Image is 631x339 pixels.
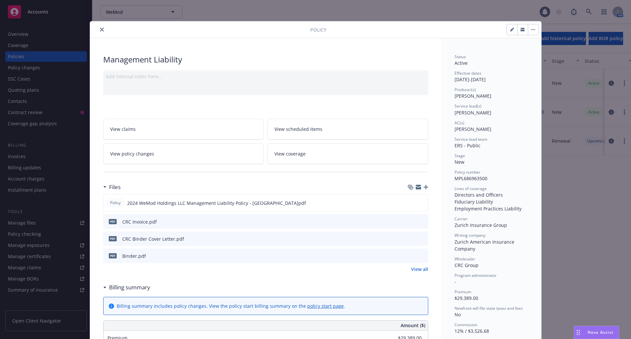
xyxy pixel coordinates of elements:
[455,103,481,109] span: Service lead(s)
[455,142,480,149] span: ERS - Public
[455,153,465,158] span: Stage
[455,175,487,182] span: MPL686963500
[455,70,528,83] div: [DATE] - [DATE]
[455,295,478,301] span: $29,389.00
[455,216,468,222] span: Carrier
[310,26,326,33] span: Policy
[588,329,614,335] span: Nova Assist
[109,236,117,241] span: pdf
[455,54,466,60] span: Status
[455,120,464,126] span: AC(s)
[455,191,528,198] div: Directors and Officers
[401,322,425,329] span: Amount ($)
[307,303,344,309] a: policy start page
[122,253,146,259] div: Binder.pdf
[455,169,480,175] span: Policy number
[109,183,121,191] h3: Files
[103,183,121,191] div: Files
[420,218,426,225] button: preview file
[455,232,485,238] span: Writing company
[117,303,345,309] div: Billing summary includes policy changes. View the policy start billing summary on the .
[420,253,426,259] button: preview file
[455,198,528,205] div: Fiduciary Liability
[127,200,306,206] span: 2024 WeMod Holdings LLC Management Liability Policy - [GEOGRAPHIC_DATA]pdf
[455,256,475,262] span: Wholesaler
[109,283,150,292] h3: Billing summary
[409,235,414,242] button: download file
[455,305,523,311] span: Newfront will file state taxes and fees
[409,253,414,259] button: download file
[274,150,306,157] span: View coverage
[268,143,428,164] a: View coverage
[574,326,619,339] button: Nova Assist
[455,205,528,212] div: Employment Practices Liability
[455,159,464,165] span: New
[420,235,426,242] button: preview file
[455,273,497,278] span: Program administrator
[455,239,516,252] span: Zurich American Insurance Company
[455,136,487,142] span: Service lead team
[455,311,461,318] span: No
[455,87,476,92] span: Producer(s)
[455,328,489,334] span: 12% / $3,526.68
[455,322,477,327] span: Commission
[455,222,507,228] span: Zurich Insurance Group
[455,186,487,191] span: Lines of coverage
[411,266,428,273] a: View all
[109,253,117,258] span: pdf
[274,126,322,133] span: View scheduled items
[455,60,468,66] span: Active
[122,218,157,225] div: CRC Invoice.pdf
[455,262,479,268] span: CRC Group
[122,235,184,242] div: CRC Binder Cover Letter.pdf
[409,200,414,206] button: download file
[268,119,428,139] a: View scheduled items
[409,218,414,225] button: download file
[574,326,582,339] div: Drag to move
[103,143,264,164] a: View policy changes
[455,278,456,285] span: -
[455,70,481,76] span: Effective dates
[106,73,426,80] div: Add internal notes here...
[455,126,491,132] span: [PERSON_NAME]
[455,109,491,116] span: [PERSON_NAME]
[455,289,471,295] span: Premium
[455,93,491,99] span: [PERSON_NAME]
[109,200,122,206] span: Policy
[109,219,117,224] span: pdf
[103,119,264,139] a: View claims
[98,26,106,34] button: close
[103,54,428,65] div: Management Liability
[110,126,136,133] span: View claims
[419,200,425,206] button: preview file
[103,283,150,292] div: Billing summary
[110,150,154,157] span: View policy changes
